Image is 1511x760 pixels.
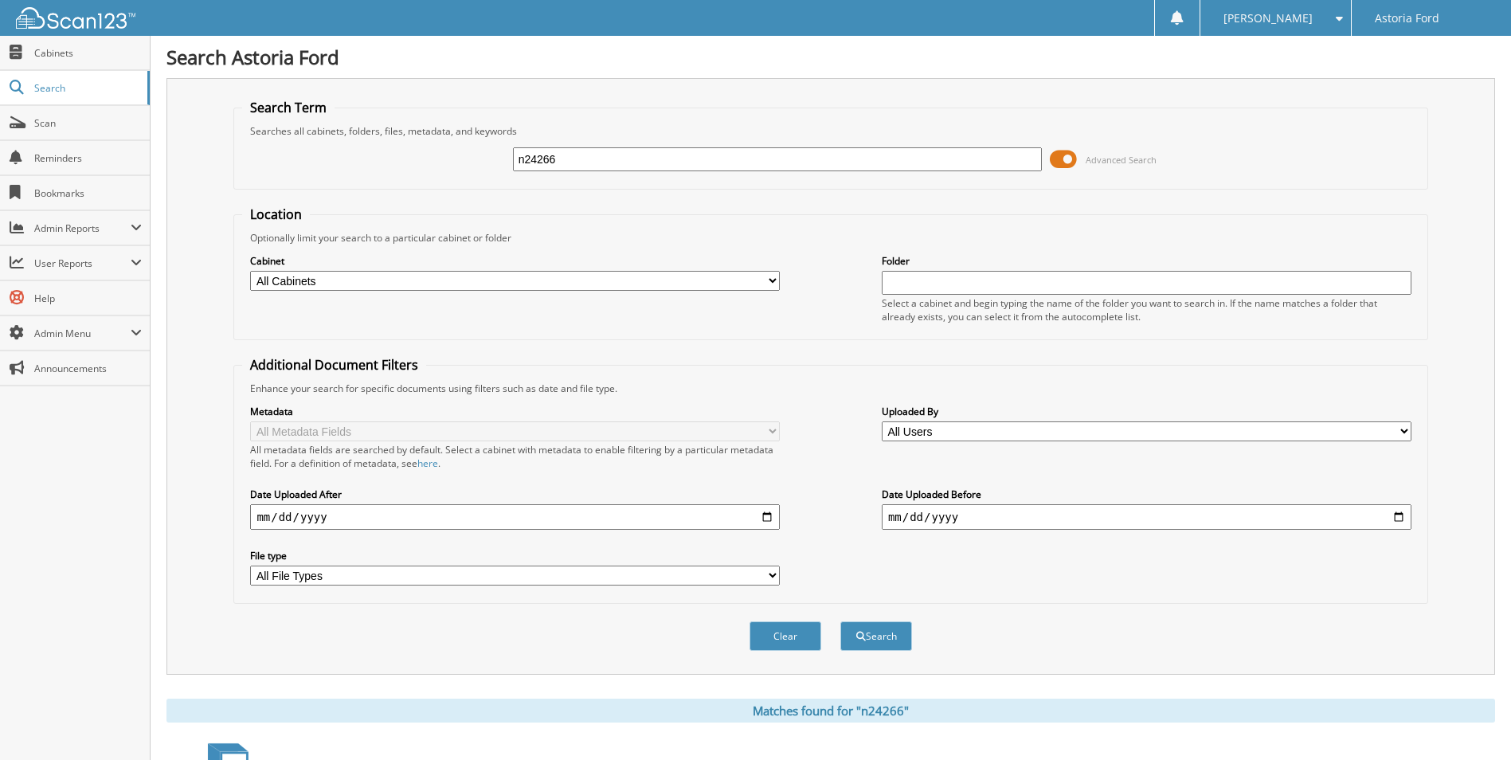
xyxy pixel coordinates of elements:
[242,124,1419,138] div: Searches all cabinets, folders, files, metadata, and keywords
[250,405,780,418] label: Metadata
[882,405,1411,418] label: Uploaded By
[250,504,780,530] input: start
[166,44,1495,70] h1: Search Astoria Ford
[34,46,142,60] span: Cabinets
[1375,14,1439,23] span: Astoria Ford
[242,99,335,116] legend: Search Term
[250,549,780,562] label: File type
[750,621,821,651] button: Clear
[1223,14,1313,23] span: [PERSON_NAME]
[34,116,142,130] span: Scan
[34,81,139,95] span: Search
[882,504,1411,530] input: end
[242,231,1419,245] div: Optionally limit your search to a particular cabinet or folder
[250,488,780,501] label: Date Uploaded After
[34,221,131,235] span: Admin Reports
[1086,154,1157,166] span: Advanced Search
[166,699,1495,723] div: Matches found for "n24266"
[882,488,1411,501] label: Date Uploaded Before
[417,456,438,470] a: here
[250,443,780,470] div: All metadata fields are searched by default. Select a cabinet with metadata to enable filtering b...
[882,296,1411,323] div: Select a cabinet and begin typing the name of the folder you want to search in. If the name match...
[16,7,135,29] img: scan123-logo-white.svg
[242,206,310,223] legend: Location
[34,257,131,270] span: User Reports
[34,292,142,305] span: Help
[882,254,1411,268] label: Folder
[34,186,142,200] span: Bookmarks
[840,621,912,651] button: Search
[242,382,1419,395] div: Enhance your search for specific documents using filters such as date and file type.
[34,362,142,375] span: Announcements
[34,151,142,165] span: Reminders
[250,254,780,268] label: Cabinet
[34,327,131,340] span: Admin Menu
[242,356,426,374] legend: Additional Document Filters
